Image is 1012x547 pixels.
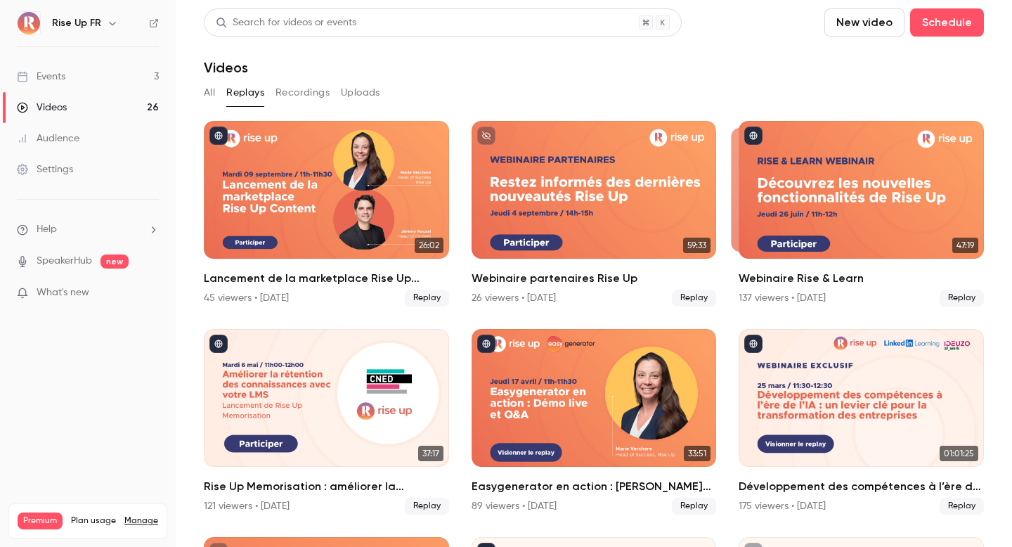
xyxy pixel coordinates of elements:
[100,255,129,269] span: new
[17,70,65,84] div: Events
[405,290,449,307] span: Replay
[910,8,984,37] button: Schedule
[204,270,449,287] h2: Lancement de la marketplace Rise Up Content & présentation des Content Playlists
[739,329,984,515] a: 01:01:25Développement des compétences à l’ère de l’IA : un levier clé pour la transformation des ...
[739,270,984,287] h2: Webinaire Rise & Learn
[472,329,717,515] li: Easygenerator en action : Démo live et Q&A pour tout savoir !
[204,329,449,515] li: Rise Up Memorisation : améliorer la rétention des connaissances avec votre LMS
[472,121,717,307] li: Webinaire partenaires Rise Up
[18,513,63,529] span: Premium
[739,291,826,305] div: 137 viewers • [DATE]
[209,127,228,145] button: published
[204,121,449,307] li: Lancement de la marketplace Rise Up Content & présentation des Content Playlists
[739,121,984,307] a: 47:1947:19Webinaire Rise & Learn137 viewers • [DATE]Replay
[226,82,264,104] button: Replays
[204,82,215,104] button: All
[204,499,290,513] div: 121 viewers • [DATE]
[683,238,711,253] span: 59:33
[17,222,159,237] li: help-dropdown-opener
[472,478,717,495] h2: Easygenerator en action : [PERSON_NAME] live et Q&A pour tout savoir !
[17,131,79,146] div: Audience
[37,222,57,237] span: Help
[405,498,449,515] span: Replay
[415,238,443,253] span: 26:02
[204,8,984,539] section: Videos
[472,270,717,287] h2: Webinaire partenaires Rise Up
[744,335,763,353] button: published
[204,59,248,76] h1: Videos
[940,290,984,307] span: Replay
[739,499,826,513] div: 175 viewers • [DATE]
[204,121,449,307] a: 26:02Lancement de la marketplace Rise Up Content & présentation des Content Playlists45 viewers •...
[275,82,330,104] button: Recordings
[940,498,984,515] span: Replay
[71,515,116,527] span: Plan usage
[204,329,449,515] a: 37:17Rise Up Memorisation : améliorer la rétention des connaissances avec votre LMS121 viewers • ...
[672,290,716,307] span: Replay
[124,515,158,527] a: Manage
[472,121,717,307] a: 59:33Webinaire partenaires Rise Up26 viewers • [DATE]Replay
[52,16,101,30] h6: Rise Up FR
[142,287,159,300] iframe: Noticeable Trigger
[17,162,73,176] div: Settings
[204,478,449,495] h2: Rise Up Memorisation : améliorer la rétention des connaissances avec votre LMS
[477,127,495,145] button: unpublished
[37,254,92,269] a: SpeakerHub
[940,446,978,461] span: 01:01:25
[744,127,763,145] button: published
[472,499,557,513] div: 89 viewers • [DATE]
[739,478,984,495] h2: Développement des compétences à l’ère de l’IA : un levier clé pour la transformation des entreprises
[472,291,556,305] div: 26 viewers • [DATE]
[204,291,289,305] div: 45 viewers • [DATE]
[684,446,711,461] span: 33:51
[824,8,904,37] button: New video
[17,101,67,115] div: Videos
[472,329,717,515] a: 33:51Easygenerator en action : [PERSON_NAME] live et Q&A pour tout savoir !89 viewers • [DATE]Replay
[739,121,984,307] li: Webinaire Rise & Learn
[18,12,40,34] img: Rise Up FR
[739,329,984,515] li: Développement des compétences à l’ère de l’IA : un levier clé pour la transformation des entreprises
[209,335,228,353] button: published
[477,335,495,353] button: published
[672,498,716,515] span: Replay
[216,15,356,30] div: Search for videos or events
[37,285,89,300] span: What's new
[952,238,978,253] span: 47:19
[418,446,443,461] span: 37:17
[341,82,380,104] button: Uploads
